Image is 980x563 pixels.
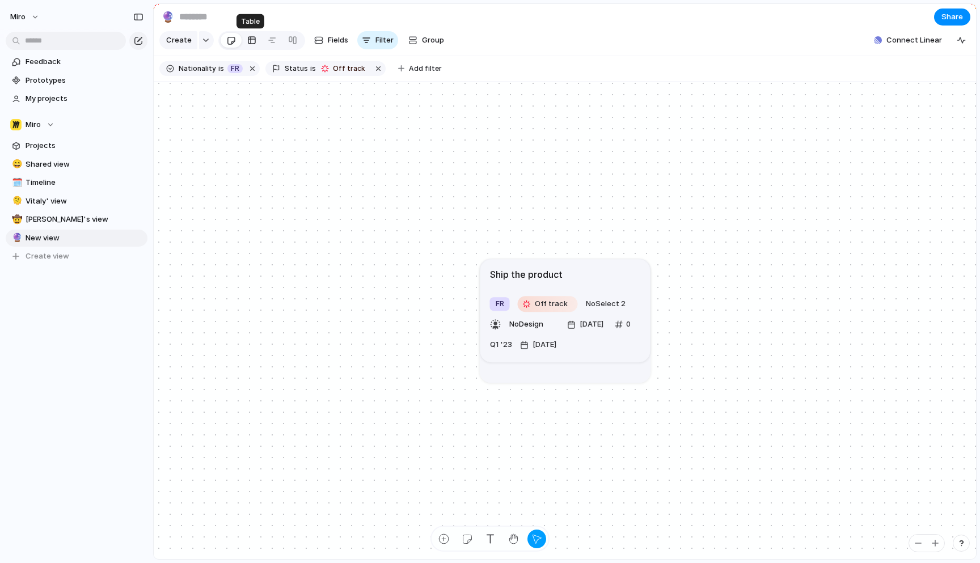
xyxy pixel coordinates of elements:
a: Projects [6,137,147,154]
div: Table [236,14,264,29]
button: Create view [6,248,147,265]
span: Q1 '23 [490,339,512,350]
span: Fields [328,35,348,46]
span: Status [285,64,308,74]
span: Vitaly' view [26,196,143,207]
span: Timeline [26,177,143,188]
span: [PERSON_NAME]'s view [26,214,143,225]
div: 🤠 [12,213,20,226]
span: FR [231,64,239,74]
span: Feedback [26,56,143,67]
button: Fields [310,31,353,49]
button: 🔮 [159,8,177,26]
a: Feedback [6,53,147,70]
button: Q1 '23 [487,336,515,354]
div: 🔮 [162,9,174,24]
span: miro [10,11,26,23]
button: Filter [357,31,398,49]
a: 😄Shared view [6,156,147,173]
button: Create [159,31,197,49]
span: No Design [509,319,543,330]
button: [DATE] [517,336,563,354]
button: [DATE] [564,315,610,333]
span: Off track [535,298,568,310]
span: Add filter [409,64,442,74]
button: Off track [317,62,371,75]
a: My projects [6,90,147,107]
span: Projects [26,140,143,151]
span: New view [26,232,143,244]
span: [DATE] [577,318,607,331]
button: 🤠 [10,214,22,225]
div: 😄 [12,158,20,171]
button: 🔮 [10,232,22,244]
span: Create view [26,251,69,262]
span: My projects [26,93,143,104]
span: Group [422,35,444,46]
button: NoSelect 2 [583,295,628,313]
span: Filter [375,35,394,46]
span: Shared view [26,159,143,170]
a: Prototypes [6,72,147,89]
span: Create [166,35,192,46]
span: Prototypes [26,75,143,86]
button: Group [403,31,450,49]
button: 😄 [10,159,22,170]
button: is [308,62,318,75]
button: miro [5,8,45,26]
button: 🫠 [10,196,22,207]
span: is [218,64,224,74]
div: 🗓️ [12,176,20,189]
span: Off track [333,64,367,74]
span: Connect Linear [886,35,942,46]
div: 🔮 [12,231,20,244]
a: 🫠Vitaly' view [6,193,147,210]
button: Miro [6,116,147,133]
button: 🗓️ [10,177,22,188]
button: 0 [612,315,633,333]
button: Add filter [391,61,449,77]
button: FR [225,62,245,75]
div: 🫠 [12,194,20,208]
button: Share [934,9,970,26]
a: 🗓️Timeline [6,174,147,191]
span: FR [496,298,504,310]
button: Connect Linear [869,32,947,49]
button: FR [487,295,513,313]
span: is [310,64,316,74]
button: is [216,62,226,75]
span: Share [941,11,963,23]
span: Nationality [179,64,216,74]
a: 🔮New view [6,230,147,247]
a: 🤠[PERSON_NAME]'s view [6,211,147,228]
span: No Select 2 [586,299,626,308]
button: Off track [515,295,581,313]
span: [DATE] [530,338,560,352]
span: Miro [26,119,41,130]
h1: Ship the product [490,268,563,281]
span: 0 [626,319,631,330]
